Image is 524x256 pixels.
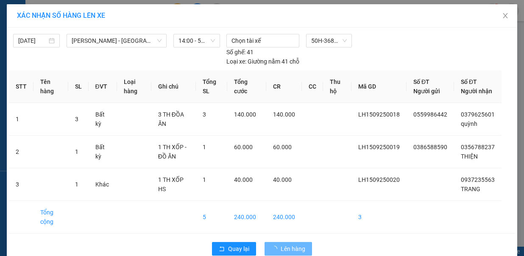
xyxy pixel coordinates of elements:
[351,201,407,234] td: 3
[33,201,68,234] td: Tổng cộng
[89,103,117,136] td: Bất kỳ
[4,4,46,46] img: logo.jpg
[461,176,495,183] span: 0937235563
[4,53,92,67] b: GỬI : Liên Hương
[413,78,429,85] span: Số ĐT
[226,57,246,66] span: Loại xe:
[68,70,89,103] th: SL
[196,70,227,103] th: Tổng SL
[413,88,440,95] span: Người gửi
[203,111,206,118] span: 3
[178,34,215,47] span: 14:00 - 50H-368.19
[234,144,253,150] span: 60.000
[72,34,162,47] span: Phan Rí - Sài Gòn
[9,70,33,103] th: STT
[273,144,292,150] span: 60.000
[502,12,509,19] span: close
[302,70,323,103] th: CC
[89,70,117,103] th: ĐVT
[234,176,253,183] span: 40.000
[9,136,33,168] td: 2
[265,242,312,256] button: Lên hàng
[157,38,162,43] span: down
[18,36,47,45] input: 15/09/2025
[227,70,266,103] th: Tổng cước
[226,47,245,57] span: Số ghế:
[75,181,78,188] span: 1
[413,144,447,150] span: 0386588590
[273,111,295,118] span: 140.000
[226,57,299,66] div: Giường nằm 41 chỗ
[49,6,120,16] b: [PERSON_NAME]
[461,153,478,160] span: THIỆN
[4,29,162,40] li: 02523854854
[266,201,302,234] td: 240.000
[266,70,302,103] th: CR
[33,70,68,103] th: Tên hàng
[4,19,162,29] li: 01 [PERSON_NAME]
[49,20,56,27] span: environment
[358,176,400,183] span: LH1509250020
[17,11,105,19] span: XÁC NHẬN SỐ HÀNG LÊN XE
[228,244,249,253] span: Quay lại
[227,201,266,234] td: 240.000
[358,111,400,118] span: LH1509250018
[203,176,206,183] span: 1
[271,246,281,252] span: loading
[461,186,480,192] span: TRANG
[9,168,33,201] td: 3
[75,116,78,122] span: 3
[89,136,117,168] td: Bất kỳ
[493,4,517,28] button: Close
[151,70,196,103] th: Ghi chú
[461,111,495,118] span: 0379625601
[461,120,477,127] span: quỳnh
[219,246,225,253] span: rollback
[75,148,78,155] span: 1
[89,168,117,201] td: Khác
[234,111,256,118] span: 140.000
[461,88,492,95] span: Người nhận
[49,31,56,38] span: phone
[196,201,227,234] td: 5
[323,70,351,103] th: Thu hộ
[158,111,184,127] span: 3 TH ĐỒA ĂN
[461,78,477,85] span: Số ĐT
[117,70,151,103] th: Loại hàng
[212,242,256,256] button: rollbackQuay lại
[413,111,447,118] span: 0559986442
[158,176,184,192] span: 1 TH XỐP HS
[226,47,254,57] div: 41
[358,144,400,150] span: LH1509250019
[351,70,407,103] th: Mã GD
[461,144,495,150] span: 0356788237
[273,176,292,183] span: 40.000
[311,34,347,47] span: 50H-368.19
[9,103,33,136] td: 1
[281,244,305,253] span: Lên hàng
[203,144,206,150] span: 1
[158,144,187,160] span: 1 TH XỐP - ĐỒ ĂN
